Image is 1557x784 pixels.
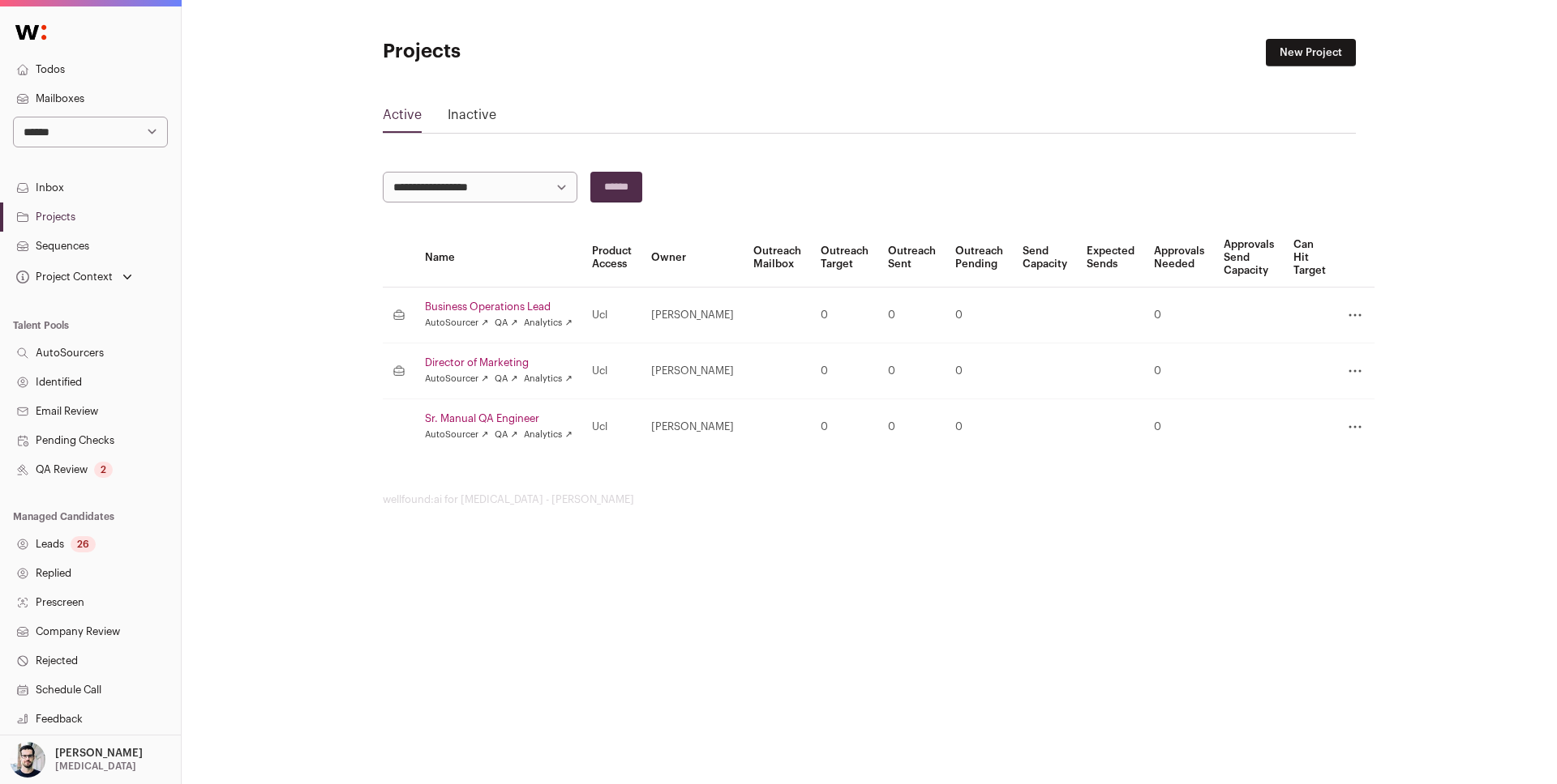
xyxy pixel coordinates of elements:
[946,288,1013,343] td: 0
[1144,399,1214,455] td: 0
[55,747,143,760] p: [PERSON_NAME]
[592,364,632,377] div: Ucl
[495,428,517,441] a: QA ↗
[811,399,878,455] td: 0
[425,428,488,441] a: AutoSourcer ↗
[448,105,496,131] a: Inactive
[641,399,744,455] td: [PERSON_NAME]
[641,288,744,343] td: [PERSON_NAME]
[811,343,878,399] td: 0
[383,493,1356,506] footer: wellfound:ai for [MEDICAL_DATA] - [PERSON_NAME]
[524,317,572,330] a: Analytics ↗
[495,373,517,386] a: QA ↗
[946,399,1013,455] td: 0
[13,266,135,288] button: Open dropdown
[946,343,1013,399] td: 0
[592,309,632,322] div: Ucl
[6,16,55,49] img: Wellfound
[10,742,45,778] img: 10051957-medium_jpg
[878,228,946,288] th: Outreach Sent
[524,428,572,441] a: Analytics ↗
[592,420,632,433] div: Ucl
[1144,228,1214,288] th: Approvals Needed
[495,317,517,330] a: QA ↗
[1144,288,1214,343] td: 0
[425,373,488,386] a: AutoSourcer ↗
[641,228,744,288] th: Owner
[55,760,136,773] p: [MEDICAL_DATA]
[94,462,113,478] div: 2
[878,288,946,343] td: 0
[582,228,641,288] th: Product Access
[425,356,573,369] a: Director of Marketing
[878,399,946,455] td: 0
[415,228,582,288] th: Name
[1284,228,1336,288] th: Can Hit Target
[71,536,96,552] div: 26
[641,343,744,399] td: [PERSON_NAME]
[1013,228,1077,288] th: Send Capacity
[878,343,946,399] td: 0
[425,317,488,330] a: AutoSourcer ↗
[524,373,572,386] a: Analytics ↗
[946,228,1013,288] th: Outreach Pending
[425,300,573,313] a: Business Operations Lead
[383,39,707,65] h1: Projects
[383,105,422,131] a: Active
[811,288,878,343] td: 0
[1266,39,1356,66] a: New Project
[13,271,113,283] div: Project Context
[1077,228,1144,288] th: Expected Sends
[1144,343,1214,399] td: 0
[744,228,811,288] th: Outreach Mailbox
[6,742,146,778] button: Open dropdown
[811,228,878,288] th: Outreach Target
[425,412,573,425] a: Sr. Manual QA Engineer
[1214,228,1284,288] th: Approvals Send Capacity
